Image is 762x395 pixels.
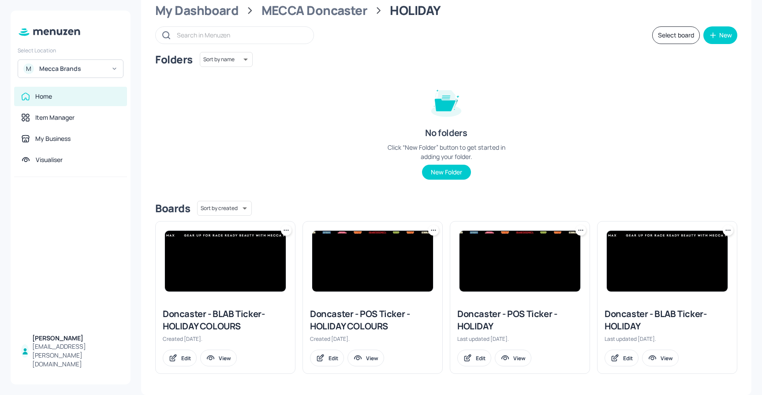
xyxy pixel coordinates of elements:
div: View [513,354,526,362]
button: New Folder [422,165,471,180]
div: Home [35,92,52,101]
div: My Business [35,134,71,143]
div: Doncaster - POS Ticker - HOLIDAY [457,308,583,332]
div: HOLIDAY [390,3,441,18]
div: Visualiser [36,155,63,164]
div: No folders [425,127,467,139]
div: View [366,354,378,362]
div: View [219,354,231,362]
div: Created [DATE]. [163,335,288,343]
div: Edit [181,354,191,362]
div: [PERSON_NAME] [32,334,120,343]
div: [EMAIL_ADDRESS][PERSON_NAME][DOMAIN_NAME] [32,342,120,369]
img: folder-empty [424,79,468,123]
div: Folders [155,52,193,66]
div: My Dashboard [155,3,239,18]
img: 2025-03-13-1741828472802tp6hl934yw.jpeg [165,231,286,292]
div: Created [DATE]. [310,335,435,343]
div: New [719,32,732,38]
img: 2025-08-21-17557505128145hfbtdy1a18.jpeg [459,231,580,292]
div: Doncaster - BLAB Ticker- HOLIDAY [605,308,730,332]
div: Click “New Folder” button to get started in adding your folder. [380,143,512,161]
div: Edit [623,354,633,362]
div: Doncaster - POS Ticker - HOLIDAY COLOURS [310,308,435,332]
input: Search in Menuzen [177,29,305,41]
div: Edit [329,354,338,362]
div: Mecca Brands [39,64,106,73]
div: MECCA Doncaster [261,3,368,18]
img: 2025-08-21-17557505128145hfbtdy1a18.jpeg [312,231,433,292]
div: Item Manager [35,113,75,122]
div: Doncaster - BLAB Ticker- HOLIDAY COLOURS [163,308,288,332]
img: 2025-03-13-1741828472802tp6hl934yw.jpeg [607,231,728,292]
div: Last updated [DATE]. [605,335,730,343]
button: Select board [652,26,700,44]
div: View [661,354,673,362]
div: Edit [476,354,486,362]
div: Sort by created [197,199,252,217]
div: Select Location [18,47,123,54]
div: M [23,63,34,74]
div: Last updated [DATE]. [457,335,583,343]
div: Sort by name [200,51,253,68]
button: New [703,26,737,44]
div: Boards [155,201,190,215]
